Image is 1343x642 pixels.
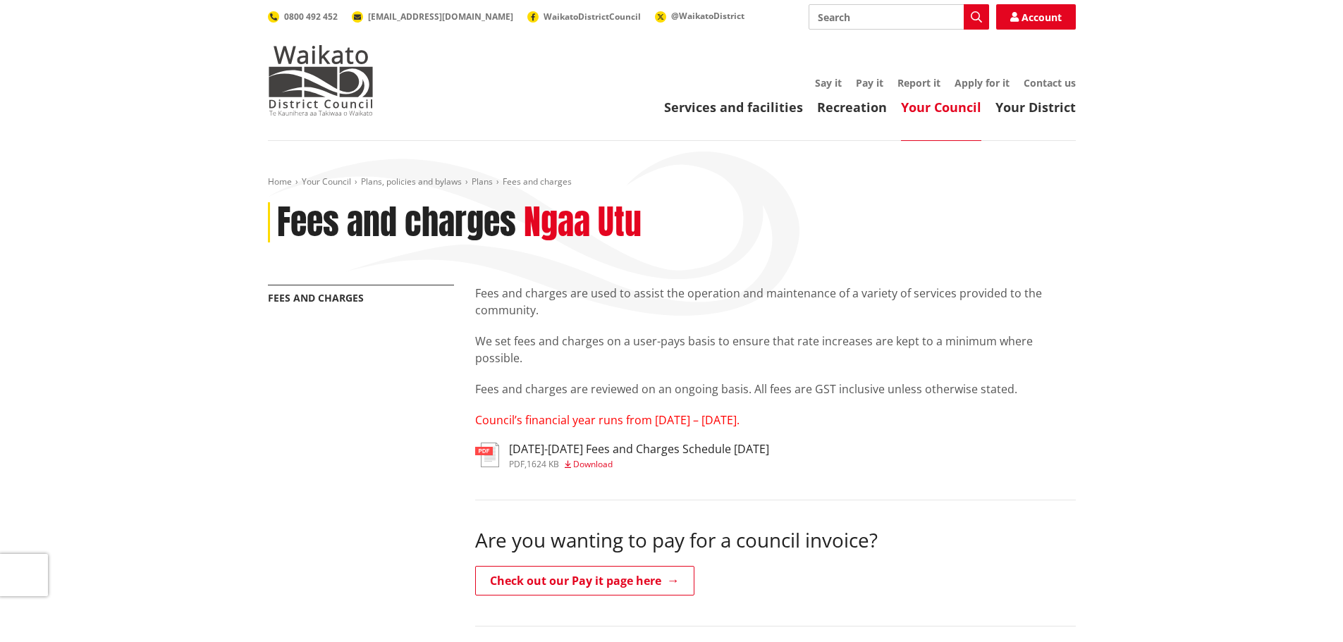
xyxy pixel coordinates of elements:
p: Fees and charges are used to assist the operation and maintenance of a variety of services provid... [475,285,1076,319]
a: Plans, policies and bylaws [361,175,462,187]
a: WaikatoDistrictCouncil [527,11,641,23]
a: Report it [897,76,940,89]
span: pdf [509,458,525,470]
span: Are you wanting to pay for a council invoice? [475,526,878,553]
input: Search input [809,4,989,30]
a: Say it [815,76,842,89]
a: @WaikatoDistrict [655,10,744,22]
span: @WaikatoDistrict [671,10,744,22]
a: Account [996,4,1076,30]
p: Fees and charges are reviewed on an ongoing basis. All fees are GST inclusive unless otherwise st... [475,381,1076,397]
a: Home [268,175,292,187]
a: Fees and charges [268,291,364,304]
span: Fees and charges [503,175,572,187]
a: Contact us [1024,76,1076,89]
a: Check out our Pay it page here [475,566,694,595]
a: 0800 492 452 [268,11,338,23]
span: Download [573,458,613,470]
a: [DATE]-[DATE] Fees and Charges Schedule [DATE] pdf,1624 KB Download [475,443,769,468]
span: Council’s financial year runs from [DATE] – [DATE]. [475,412,740,428]
span: WaikatoDistrictCouncil [544,11,641,23]
p: We set fees and charges on a user-pays basis to ensure that rate increases are kept to a minimum ... [475,333,1076,366]
img: document-pdf.svg [475,443,499,467]
span: 1624 KB [527,458,559,470]
span: 0800 492 452 [284,11,338,23]
a: [EMAIL_ADDRESS][DOMAIN_NAME] [352,11,513,23]
a: Recreation [817,99,887,116]
a: Apply for it [955,76,1010,89]
nav: breadcrumb [268,176,1076,188]
a: Your Council [901,99,981,116]
h3: [DATE]-[DATE] Fees and Charges Schedule [DATE] [509,443,769,456]
h1: Fees and charges [277,202,516,243]
div: , [509,460,769,469]
a: Your District [995,99,1076,116]
img: Waikato District Council - Te Kaunihera aa Takiwaa o Waikato [268,45,374,116]
a: Services and facilities [664,99,803,116]
h2: Ngaa Utu [524,202,642,243]
a: Your Council [302,175,351,187]
span: [EMAIL_ADDRESS][DOMAIN_NAME] [368,11,513,23]
a: Pay it [856,76,883,89]
a: Plans [472,175,493,187]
